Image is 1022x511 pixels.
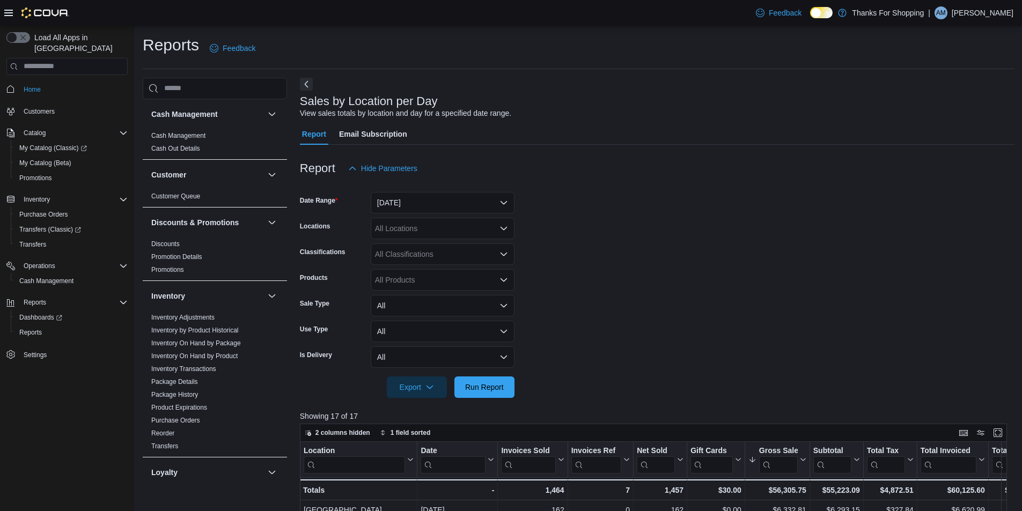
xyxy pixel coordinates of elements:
[266,168,278,181] button: Customer
[151,339,241,347] a: Inventory On Hand by Package
[339,123,407,145] span: Email Subscription
[11,310,132,325] a: Dashboards
[15,311,128,324] span: Dashboards
[637,446,675,473] div: Net Sold
[2,346,132,362] button: Settings
[300,273,328,282] label: Products
[266,290,278,302] button: Inventory
[2,103,132,119] button: Customers
[11,207,132,222] button: Purchase Orders
[151,169,186,180] h3: Customer
[748,484,806,497] div: $56,305.75
[371,346,514,368] button: All
[867,446,905,473] div: Total Tax
[19,174,52,182] span: Promotions
[421,446,494,473] button: Date
[867,446,914,473] button: Total Tax
[15,326,46,339] a: Reports
[151,253,202,261] a: Promotion Details
[19,296,128,309] span: Reports
[304,446,405,456] div: Location
[637,446,675,456] div: Net Sold
[151,217,263,228] button: Discounts & Promotions
[151,291,185,301] h3: Inventory
[810,18,811,19] span: Dark Mode
[11,222,132,237] a: Transfers (Classic)
[151,109,263,120] button: Cash Management
[151,390,198,399] span: Package History
[2,125,132,140] button: Catalog
[501,446,555,456] div: Invoices Sold
[15,172,128,184] span: Promotions
[151,144,200,153] span: Cash Out Details
[151,266,184,273] a: Promotions
[15,142,91,154] a: My Catalog (Classic)
[21,8,69,18] img: Cova
[151,192,200,201] span: Customer Queue
[19,349,51,361] a: Settings
[371,321,514,342] button: All
[300,78,313,91] button: Next
[810,7,833,18] input: Dark Mode
[143,129,287,159] div: Cash Management
[300,162,335,175] h3: Report
[637,446,683,473] button: Net Sold
[15,275,78,287] a: Cash Management
[501,446,555,473] div: Invoices Sold
[867,484,914,497] div: $4,872.51
[935,6,947,19] div: Alec Morrow
[15,275,128,287] span: Cash Management
[151,145,200,152] a: Cash Out Details
[300,222,330,231] label: Locations
[15,208,128,221] span: Purchase Orders
[151,467,178,478] h3: Loyalty
[371,192,514,213] button: [DATE]
[151,326,239,335] span: Inventory by Product Historical
[6,77,128,390] nav: Complex example
[304,446,405,473] div: Location
[143,34,199,56] h1: Reports
[499,224,508,233] button: Open list of options
[151,442,178,450] span: Transfers
[300,95,438,108] h3: Sales by Location per Day
[637,484,683,497] div: 1,457
[571,446,621,456] div: Invoices Ref
[19,240,46,249] span: Transfers
[19,225,81,234] span: Transfers (Classic)
[19,159,71,167] span: My Catalog (Beta)
[19,127,50,139] button: Catalog
[151,132,205,139] a: Cash Management
[143,311,287,457] div: Inventory
[499,250,508,258] button: Open list of options
[151,404,207,411] a: Product Expirations
[151,378,198,386] a: Package Details
[499,276,508,284] button: Open list of options
[151,467,263,478] button: Loyalty
[315,428,370,437] span: 2 columns hidden
[151,240,180,248] a: Discounts
[15,311,67,324] a: Dashboards
[371,295,514,316] button: All
[300,351,332,359] label: Is Delivery
[151,429,174,437] a: Reorder
[376,426,435,439] button: 1 field sorted
[19,144,87,152] span: My Catalog (Classic)
[24,107,55,116] span: Customers
[24,85,41,94] span: Home
[19,313,62,322] span: Dashboards
[151,169,263,180] button: Customer
[421,446,486,473] div: Date
[813,446,851,473] div: Subtotal
[300,196,338,205] label: Date Range
[921,446,976,473] div: Total Invoiced
[19,260,128,272] span: Operations
[143,238,287,280] div: Discounts & Promotions
[2,295,132,310] button: Reports
[24,195,50,204] span: Inventory
[15,223,85,236] a: Transfers (Classic)
[690,446,733,473] div: Gift Card Sales
[151,339,241,347] span: Inventory On Hand by Package
[454,376,514,398] button: Run Report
